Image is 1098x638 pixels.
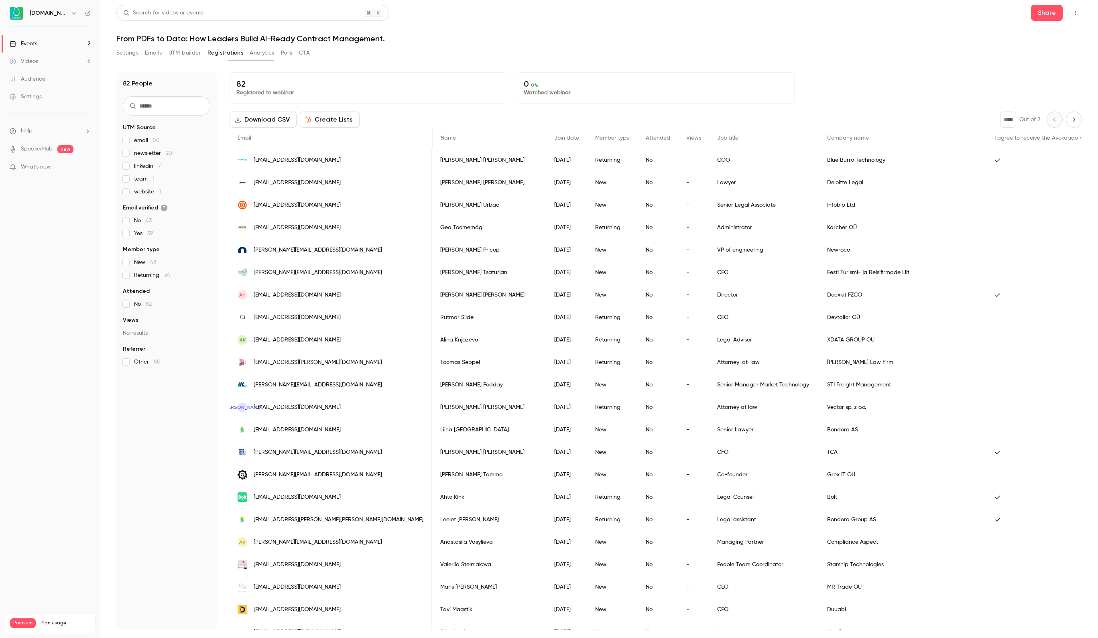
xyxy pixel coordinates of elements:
[546,419,587,441] div: [DATE]
[546,239,587,261] div: [DATE]
[123,246,160,254] span: Member type
[123,329,210,337] p: No results
[238,268,247,277] img: etfl.ee
[123,124,210,366] section: facet-groups
[432,463,546,486] div: [PERSON_NAME] Tammo
[709,284,819,306] div: Director
[709,261,819,284] div: CEO
[678,463,709,486] div: -
[224,404,262,411] span: [PERSON_NAME]
[238,313,247,322] img: devtailor.com
[254,336,341,344] span: [EMAIL_ADDRESS][DOMAIN_NAME]
[254,628,341,636] span: [EMAIL_ADDRESS][DOMAIN_NAME]
[717,135,738,141] span: Job title
[638,531,678,553] div: No
[587,419,638,441] div: New
[238,245,247,255] img: newro.co
[819,351,986,374] div: [PERSON_NAME] Law Firm
[587,194,638,216] div: New
[678,149,709,171] div: -
[281,47,293,59] button: Polls
[709,194,819,216] div: Senior Legal Associate
[238,200,247,210] img: infobip.com
[116,47,138,59] button: Settings
[134,258,157,266] span: New
[678,598,709,621] div: -
[587,306,638,329] div: Returning
[638,419,678,441] div: No
[146,301,152,307] span: 82
[123,287,150,295] span: Attended
[254,605,341,614] span: [EMAIL_ADDRESS][DOMAIN_NAME]
[709,171,819,194] div: Lawyer
[546,284,587,306] div: [DATE]
[638,576,678,598] div: No
[123,79,152,88] h1: 82 People
[587,149,638,171] div: Returning
[254,448,382,457] span: [PERSON_NAME][EMAIL_ADDRESS][DOMAIN_NAME]
[546,351,587,374] div: [DATE]
[238,627,247,637] img: magilex.ee
[134,358,161,366] span: Other
[21,163,51,171] span: What's new
[254,291,341,299] span: [EMAIL_ADDRESS][DOMAIN_NAME]
[638,396,678,419] div: No
[819,194,986,216] div: Infobip Ltd
[432,486,546,508] div: Ahto Kink
[236,79,500,89] p: 82
[678,553,709,576] div: -
[546,329,587,351] div: [DATE]
[595,135,630,141] span: Member type
[587,396,638,419] div: Returning
[254,403,341,412] span: [EMAIL_ADDRESS][DOMAIN_NAME]
[709,441,819,463] div: CFO
[587,486,638,508] div: Returning
[546,463,587,486] div: [DATE]
[546,149,587,171] div: [DATE]
[587,531,638,553] div: New
[819,486,986,508] div: Bolt
[587,284,638,306] div: New
[638,261,678,284] div: No
[432,598,546,621] div: Tavi Maastik
[638,441,678,463] div: No
[254,201,341,209] span: [EMAIL_ADDRESS][DOMAIN_NAME]
[240,336,246,343] span: AK
[709,306,819,329] div: CEO
[123,204,168,212] span: Email verified
[678,576,709,598] div: -
[709,239,819,261] div: VP of engineering
[819,441,986,463] div: TCA
[819,306,986,329] div: Devtailor OÜ
[254,381,382,389] span: [PERSON_NAME][EMAIL_ADDRESS][DOMAIN_NAME]
[709,329,819,351] div: Legal Advisor
[638,374,678,396] div: No
[546,531,587,553] div: [DATE]
[638,194,678,216] div: No
[678,396,709,419] div: -
[254,516,423,524] span: [EMAIL_ADDRESS][PERSON_NAME][PERSON_NAME][DOMAIN_NAME]
[254,583,341,591] span: [EMAIL_ADDRESS][DOMAIN_NAME]
[678,171,709,194] div: -
[709,149,819,171] div: COO
[819,598,986,621] div: Duuabl
[432,531,546,553] div: Anastasiia Vasylieva
[709,598,819,621] div: CEO
[587,261,638,284] div: New
[638,329,678,351] div: No
[254,156,341,165] span: [EMAIL_ADDRESS][DOMAIN_NAME]
[546,306,587,329] div: [DATE]
[678,239,709,261] div: -
[41,620,90,626] span: Plan usage
[116,34,1082,43] h1: From PDFs to Data: How Leaders Build AI-Ready Contract Management.
[819,396,986,419] div: Vector sp. z o.o.
[254,538,382,547] span: [PERSON_NAME][EMAIL_ADDRESS][DOMAIN_NAME]
[230,112,297,128] button: Download CSV
[134,149,172,157] span: newsletter
[827,135,869,141] span: Company name
[432,194,546,216] div: [PERSON_NAME] Urbac
[432,374,546,396] div: [PERSON_NAME] Podday
[587,329,638,351] div: Returning
[236,89,500,97] p: Registered to webinar
[587,553,638,576] div: New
